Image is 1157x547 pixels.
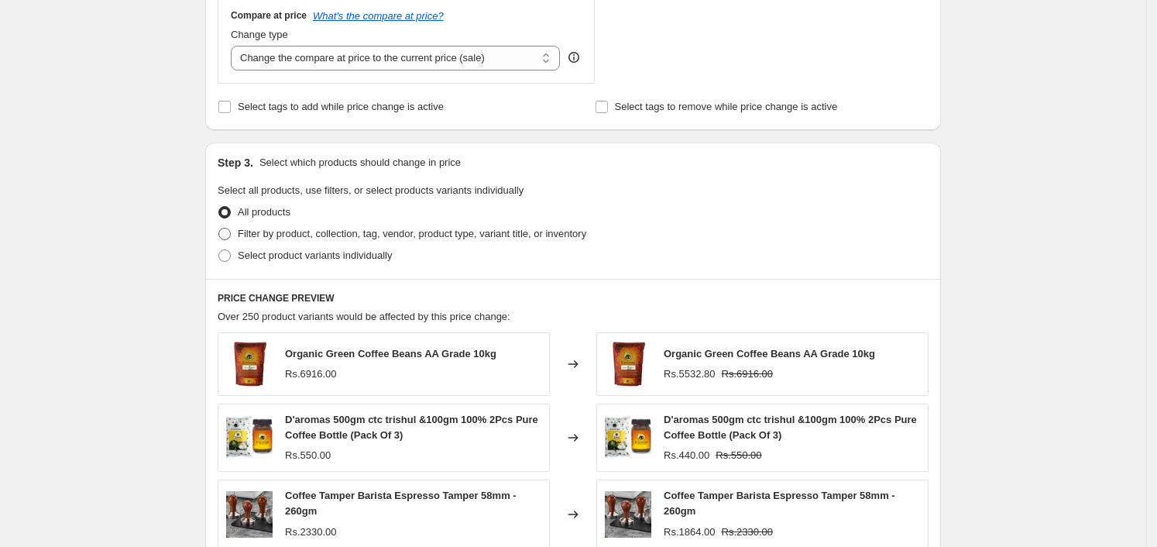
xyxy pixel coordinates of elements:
span: Rs.440.00 [664,449,709,461]
span: Rs.550.00 [285,449,331,461]
button: What's the compare at price? [313,10,444,22]
span: Organic Green Coffee Beans AA Grade 10kg [664,348,875,360]
img: inuDLGe3tlmcpMy51FWKnbbZA5jVX4QtCdy9hhgY_18148466-9c20-44c8-9b7e-53b6c175013a_80x.jpg [605,415,651,461]
span: Rs.1864.00 [664,526,716,538]
span: Change type [231,29,288,40]
span: Select all products, use filters, or select products variants individually [218,184,524,196]
span: Rs.6916.00 [285,368,337,380]
span: Select tags to add while price change is active [238,101,444,112]
span: Rs.6916.00 [722,368,774,380]
h3: Compare at price [231,9,307,22]
p: Select which products should change in price [259,155,461,170]
img: Daromas_green_beans_80x.jpg [605,341,651,387]
span: Rs.2330.00 [722,526,774,538]
span: Coffee Tamper Barista Espresso Tamper 58mm - 260gm [285,490,517,517]
h2: Step 3. [218,155,253,170]
span: D'aromas 500gm ctc trishul &100gm 100% 2Pcs Pure Coffee Bottle (Pack Of 3) [664,414,917,441]
img: inuDLGe3tlmcpMy51FWKnbbZA5jVX4QtCdy9hhgY_18148466-9c20-44c8-9b7e-53b6c175013a_80x.jpg [226,415,273,461]
img: Daromas_green_beans_80x.jpg [226,341,273,387]
span: Rs.5532.80 [664,368,716,380]
span: Select tags to remove while price change is active [615,101,838,112]
img: WfGaC4n1mKKRq4k9G9Xduj92ruXQkOFgYBrLstS9_11663ce4-f5ba-4dc7-9932-64daca9091ef_80x.jpg [605,491,651,538]
span: Coffee Tamper Barista Espresso Tamper 58mm - 260gm [664,490,895,517]
span: Select product variants individually [238,249,392,261]
img: WfGaC4n1mKKRq4k9G9Xduj92ruXQkOFgYBrLstS9_11663ce4-f5ba-4dc7-9932-64daca9091ef_80x.jpg [226,491,273,538]
span: D'aromas 500gm ctc trishul &100gm 100% 2Pcs Pure Coffee Bottle (Pack Of 3) [285,414,538,441]
span: Filter by product, collection, tag, vendor, product type, variant title, or inventory [238,228,586,239]
div: help [566,50,582,65]
span: Over 250 product variants would be affected by this price change: [218,311,510,322]
span: Rs.2330.00 [285,526,337,538]
span: Rs.550.00 [716,449,761,461]
span: All products [238,206,290,218]
span: Organic Green Coffee Beans AA Grade 10kg [285,348,496,360]
h6: PRICE CHANGE PREVIEW [218,292,929,304]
